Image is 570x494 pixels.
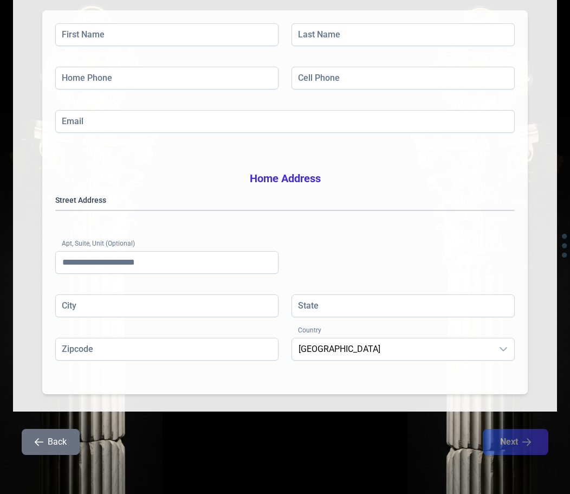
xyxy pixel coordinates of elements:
div: dropdown trigger [493,338,514,360]
span: United States [292,338,493,360]
button: Next [483,429,548,455]
h3: Home Address [55,171,515,186]
button: Back [22,429,80,455]
label: Street Address [55,195,515,206]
